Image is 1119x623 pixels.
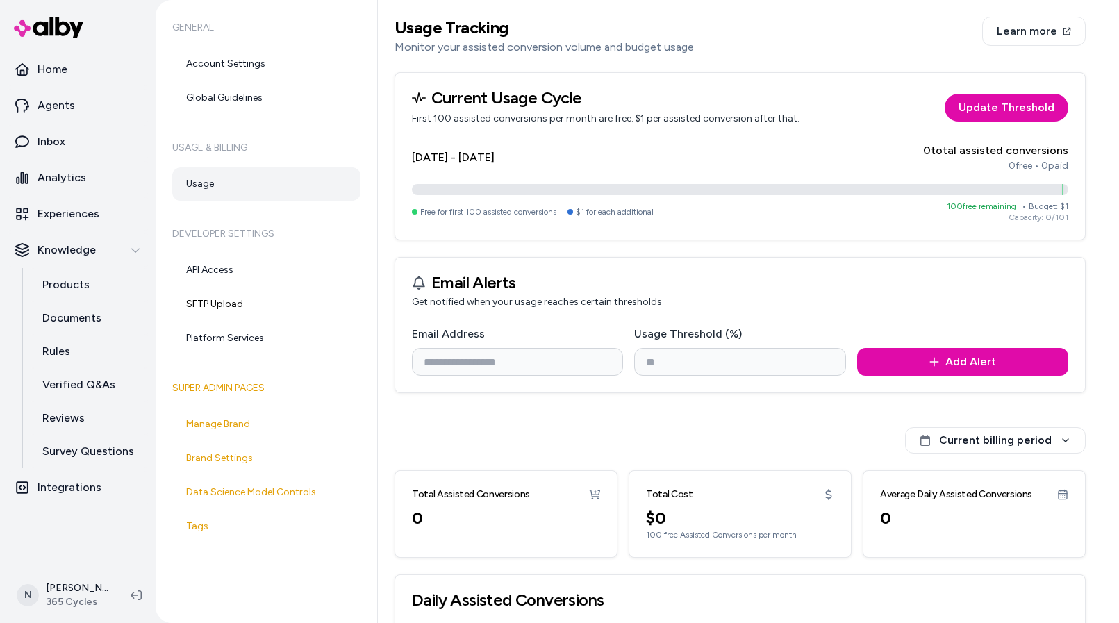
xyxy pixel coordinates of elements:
[172,81,360,115] a: Global Guidelines
[6,233,150,267] button: Knowledge
[646,507,834,529] div: $ 0
[172,510,360,543] a: Tags
[646,529,834,540] div: 100 free Assisted Conversions per month
[42,410,85,426] p: Reviews
[14,17,83,38] img: alby Logo
[395,39,694,56] p: Monitor your assisted conversion volume and budget usage
[42,343,70,360] p: Rules
[172,47,360,81] a: Account Settings
[38,206,99,222] p: Experiences
[28,401,150,435] a: Reviews
[42,310,101,326] p: Documents
[412,112,799,126] p: First 100 assisted conversions per month are free. $1 per assisted conversion after that.
[6,89,150,122] a: Agents
[431,274,516,291] h3: Email Alerts
[38,479,101,496] p: Integrations
[28,368,150,401] a: Verified Q&As
[6,125,150,158] a: Inbox
[46,595,108,609] span: 365 Cycles
[6,161,150,194] a: Analytics
[857,348,1068,376] button: Add Alert
[172,254,360,287] a: API Access
[412,149,495,166] h4: [DATE] - [DATE]
[412,507,600,529] div: 0
[412,327,485,340] label: Email Address
[172,408,360,441] a: Manage Brand
[6,471,150,504] a: Integrations
[646,488,693,501] h3: Total Cost
[17,584,39,606] span: N
[28,335,150,368] a: Rules
[38,169,86,186] p: Analytics
[46,581,108,595] p: [PERSON_NAME]
[28,268,150,301] a: Products
[38,97,75,114] p: Agents
[412,592,1068,608] h3: Daily Assisted Conversions
[947,212,1068,223] div: Capacity: 0 / 101
[38,242,96,258] p: Knowledge
[6,197,150,231] a: Experiences
[923,159,1068,173] div: 0 free • 0 paid
[172,288,360,321] a: SFTP Upload
[412,90,799,106] h3: Current Usage Cycle
[412,295,1068,309] p: Get notified when your usage reaches certain thresholds
[42,276,90,293] p: Products
[634,327,742,340] label: Usage Threshold (%)
[172,369,360,408] h6: Super Admin Pages
[395,17,694,39] h2: Usage Tracking
[28,301,150,335] a: Documents
[172,442,360,475] a: Brand Settings
[172,322,360,355] a: Platform Services
[38,61,67,78] p: Home
[42,376,115,393] p: Verified Q&As
[947,201,1016,211] span: 100 free remaining
[172,8,360,47] h6: General
[28,435,150,468] a: Survey Questions
[420,206,556,217] span: Free for first 100 assisted conversions
[576,206,654,217] span: $1 for each additional
[6,53,150,86] a: Home
[172,215,360,254] h6: Developer Settings
[923,142,1068,159] div: 0 total assisted conversions
[905,427,1086,454] button: Current billing period
[42,443,134,460] p: Survey Questions
[1022,201,1068,211] span: • Budget: $ 1
[38,133,65,150] p: Inbox
[880,488,1032,501] h3: Average Daily Assisted Conversions
[172,128,360,167] h6: Usage & Billing
[982,17,1086,46] a: Learn more
[172,476,360,509] a: Data Science Model Controls
[945,94,1068,122] a: Update Threshold
[880,507,1068,529] div: 0
[8,573,119,617] button: N[PERSON_NAME]365 Cycles
[412,488,530,501] h3: Total Assisted Conversions
[939,433,1052,447] span: Current billing period
[172,167,360,201] a: Usage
